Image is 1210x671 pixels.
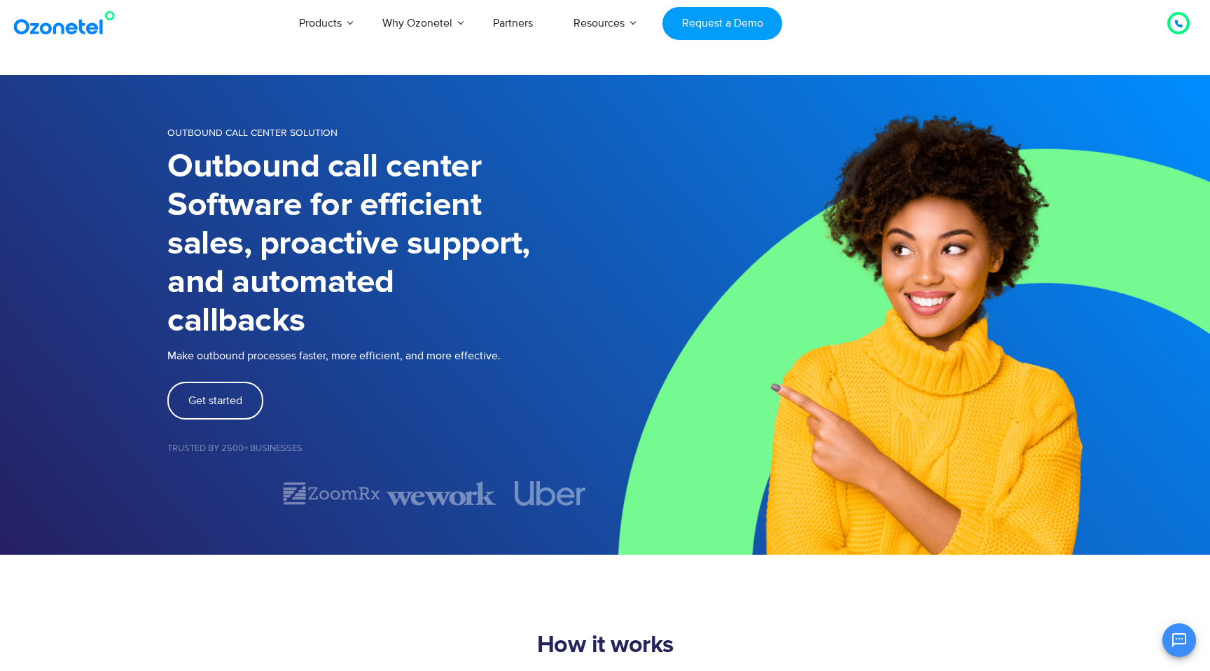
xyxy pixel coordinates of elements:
[515,481,586,506] img: uber
[167,127,338,139] span: OUTBOUND CALL CENTER SOLUTION
[387,481,496,506] img: wework
[277,481,386,506] div: 2 of 7
[167,481,605,506] div: Image Carousel
[1162,623,1196,657] button: Open chat
[167,148,605,340] h1: Outbound call center Software for efficient sales, proactive support, and automated callbacks
[496,481,605,506] div: 4 of 7
[188,395,242,406] span: Get started
[662,7,782,40] a: Request a Demo
[167,444,605,453] h5: Trusted by 2500+ Businesses
[387,481,496,506] div: 3 of 7
[281,481,382,506] img: zoomrx
[167,632,1043,660] h2: How it works
[167,485,277,502] div: 1 of 7
[167,382,263,420] a: Get started
[167,347,605,364] p: Make outbound processes faster, more efficient, and more effective.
